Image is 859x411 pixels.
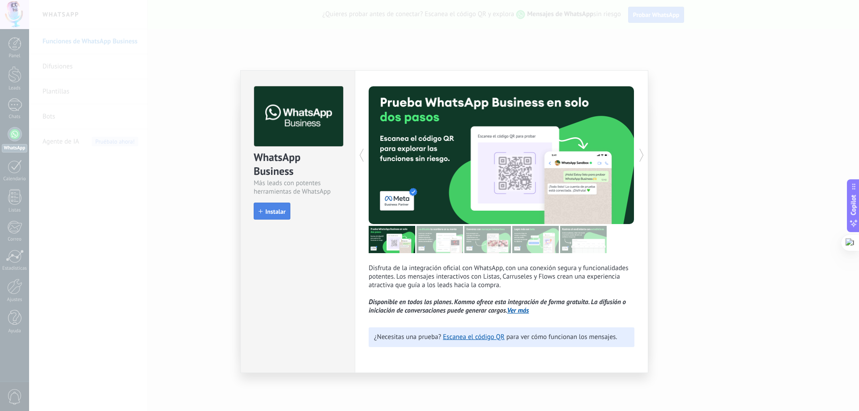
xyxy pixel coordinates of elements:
[254,179,342,196] div: Más leads con potentes herramientas de WhatsApp
[849,195,858,215] span: Copilot
[254,86,343,147] img: logo_main.png
[512,226,559,253] img: tour_image_62c9952fc9cf984da8d1d2aa2c453724.png
[443,333,505,341] a: Escanea el código QR
[254,150,342,179] div: WhatsApp Business
[506,333,617,341] span: para ver cómo funcionan los mensajes.
[374,333,441,341] span: ¿Necesitas una prueba?
[369,298,626,315] i: Disponible en todos los planes. Kommo ofrece esta integración de forma gratuita. La difusión o in...
[417,226,463,253] img: tour_image_cc27419dad425b0ae96c2716632553fa.png
[507,306,529,315] a: Ver más
[560,226,607,253] img: tour_image_cc377002d0016b7ebaeb4dbe65cb2175.png
[369,226,415,253] img: tour_image_7a4924cebc22ed9e3259523e50fe4fd6.png
[265,208,285,215] span: Instalar
[254,203,290,220] button: Instalar
[369,264,634,315] p: Disfruta de la integración oficial con WhatsApp, con una conexión segura y funcionalidades potent...
[464,226,511,253] img: tour_image_1009fe39f4f058b759f0df5a2b7f6f06.png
